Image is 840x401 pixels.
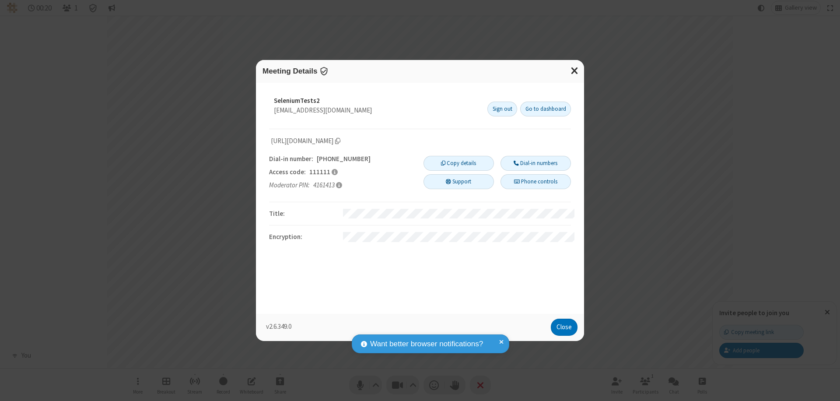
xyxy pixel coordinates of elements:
[269,167,306,177] span: Access code:
[313,181,335,189] span: 4161413
[274,106,481,116] div: [EMAIL_ADDRESS][DOMAIN_NAME]
[423,174,494,189] button: Support
[266,209,343,219] div: Title :
[500,174,571,189] button: Phone controls
[336,182,342,189] span: As the meeting organizer, entering this PIN gives you access to moderator and other administrativ...
[266,322,548,336] p: v2.6.349.0
[520,102,571,116] a: Go to dashboard
[309,168,330,176] span: 111111
[500,156,571,171] button: Dial-in numbers
[266,232,343,242] div: Encryption :
[262,67,318,75] span: Meeting Details
[551,319,577,336] button: Close
[271,136,340,146] span: Copy meeting link
[274,96,481,106] div: SeleniumTests2
[269,180,310,190] span: Moderator PIN:
[370,338,483,350] span: Want better browser notifications?
[332,169,338,176] span: Participants should use this access code to connect to the meeting.
[269,154,313,164] span: Dial-in number:
[319,67,329,75] span: Encryption enabled
[566,60,584,81] button: Close modal
[423,156,494,171] button: Copy details
[487,102,517,116] button: Sign out
[317,155,371,163] span: [PHONE_NUMBER]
